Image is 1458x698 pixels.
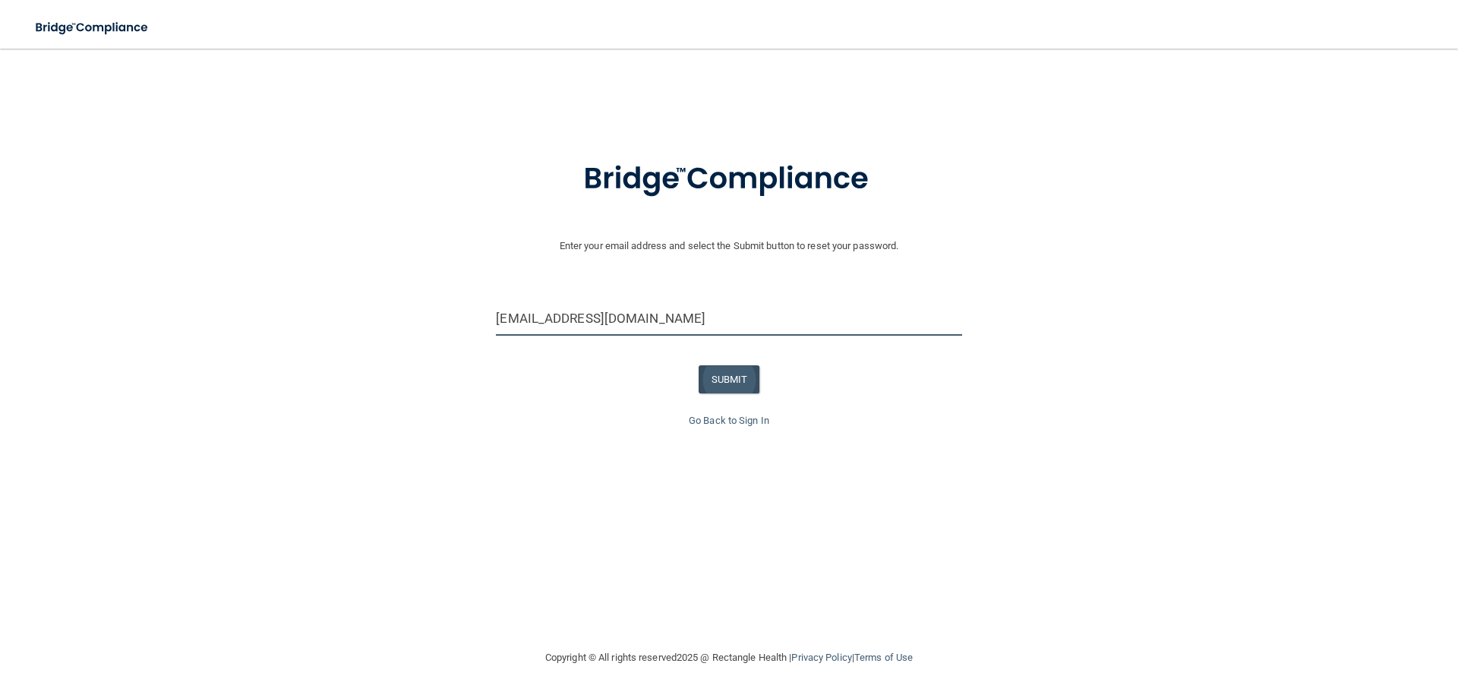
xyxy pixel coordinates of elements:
input: Email [496,302,961,336]
a: Privacy Policy [791,652,851,663]
img: bridge_compliance_login_screen.278c3ca4.svg [23,12,163,43]
div: Copyright © All rights reserved 2025 @ Rectangle Health | | [452,633,1006,682]
button: SUBMIT [699,365,760,393]
a: Go Back to Sign In [689,415,769,426]
img: bridge_compliance_login_screen.278c3ca4.svg [552,140,906,219]
iframe: Drift Widget Chat Controller [1195,590,1440,651]
a: Terms of Use [854,652,913,663]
